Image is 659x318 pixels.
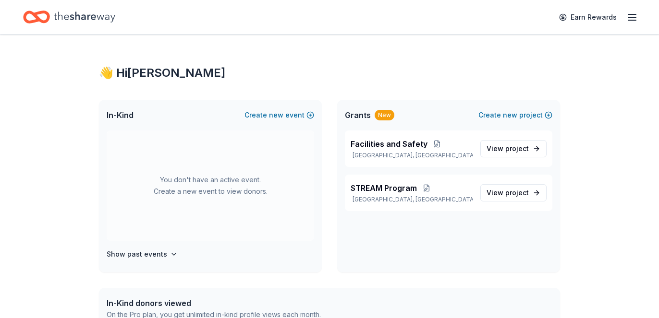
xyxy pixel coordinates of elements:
[23,6,115,28] a: Home
[487,143,529,154] span: View
[107,297,321,309] div: In-Kind donors viewed
[351,196,473,203] p: [GEOGRAPHIC_DATA], [GEOGRAPHIC_DATA]
[244,109,314,121] button: Createnewevent
[375,110,394,120] div: New
[107,109,134,121] span: In-Kind
[107,248,178,260] button: Show past events
[480,184,547,201] a: View project
[478,109,552,121] button: Createnewproject
[553,9,622,26] a: Earn Rewards
[505,144,529,153] span: project
[345,109,371,121] span: Grants
[351,138,427,150] span: Facilities and Safety
[351,182,417,194] span: STREAM Program
[107,248,167,260] h4: Show past events
[480,140,547,157] a: View project
[503,109,517,121] span: new
[269,109,283,121] span: new
[107,130,314,241] div: You don't have an active event. Create a new event to view donors.
[487,187,529,199] span: View
[99,65,560,81] div: 👋 Hi [PERSON_NAME]
[351,152,473,159] p: [GEOGRAPHIC_DATA], [GEOGRAPHIC_DATA]
[505,188,529,197] span: project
